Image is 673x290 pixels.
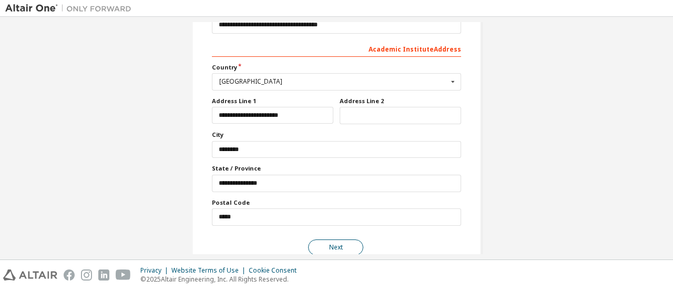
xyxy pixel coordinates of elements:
label: State / Province [212,164,461,173]
div: Privacy [140,266,171,275]
label: Country [212,63,461,72]
img: Altair One [5,3,137,14]
div: Cookie Consent [249,266,303,275]
div: Website Terms of Use [171,266,249,275]
img: linkedin.svg [98,269,109,281]
img: facebook.svg [64,269,75,281]
img: altair_logo.svg [3,269,57,281]
label: City [212,131,461,139]
div: Academic Institute Address [212,40,461,57]
img: instagram.svg [81,269,92,281]
label: Address Line 2 [340,97,461,105]
div: [GEOGRAPHIC_DATA] [219,78,448,85]
img: youtube.svg [116,269,131,281]
label: Postal Code [212,198,461,207]
p: © 2025 Altair Engineering, Inc. All Rights Reserved. [140,275,303,284]
button: Next [308,239,363,255]
label: Address Line 1 [212,97,333,105]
